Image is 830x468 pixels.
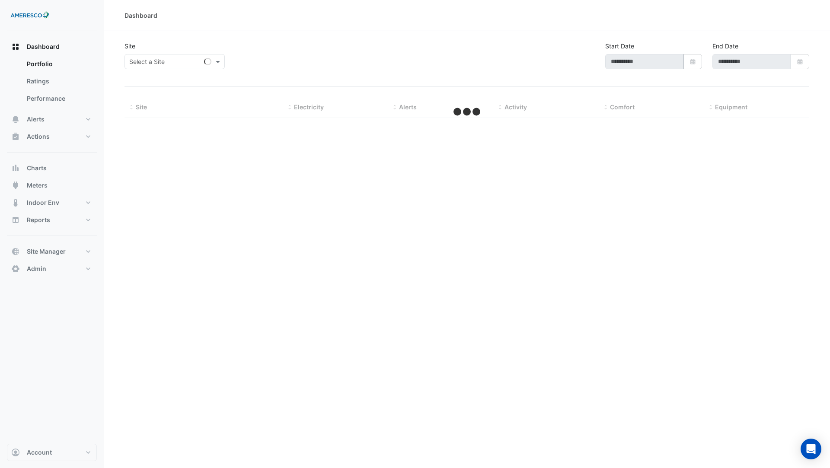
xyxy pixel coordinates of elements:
[715,103,747,111] span: Equipment
[7,260,97,277] button: Admin
[27,132,50,141] span: Actions
[11,132,20,141] app-icon: Actions
[27,448,52,457] span: Account
[7,243,97,260] button: Site Manager
[7,177,97,194] button: Meters
[7,128,97,145] button: Actions
[11,247,20,256] app-icon: Site Manager
[27,42,60,51] span: Dashboard
[605,41,634,51] label: Start Date
[712,41,738,51] label: End Date
[7,159,97,177] button: Charts
[7,444,97,461] button: Account
[11,115,20,124] app-icon: Alerts
[11,164,20,172] app-icon: Charts
[7,194,97,211] button: Indoor Env
[136,103,147,111] span: Site
[27,115,45,124] span: Alerts
[20,55,97,73] a: Portfolio
[10,7,49,24] img: Company Logo
[294,103,324,111] span: Electricity
[20,73,97,90] a: Ratings
[7,111,97,128] button: Alerts
[20,90,97,107] a: Performance
[7,55,97,111] div: Dashboard
[7,211,97,229] button: Reports
[124,41,135,51] label: Site
[399,103,417,111] span: Alerts
[27,164,47,172] span: Charts
[27,216,50,224] span: Reports
[27,247,66,256] span: Site Manager
[27,181,48,190] span: Meters
[11,42,20,51] app-icon: Dashboard
[7,38,97,55] button: Dashboard
[801,439,821,459] div: Open Intercom Messenger
[27,198,59,207] span: Indoor Env
[11,198,20,207] app-icon: Indoor Env
[27,264,46,273] span: Admin
[11,181,20,190] app-icon: Meters
[124,11,157,20] div: Dashboard
[11,216,20,224] app-icon: Reports
[610,103,635,111] span: Comfort
[11,264,20,273] app-icon: Admin
[504,103,527,111] span: Activity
